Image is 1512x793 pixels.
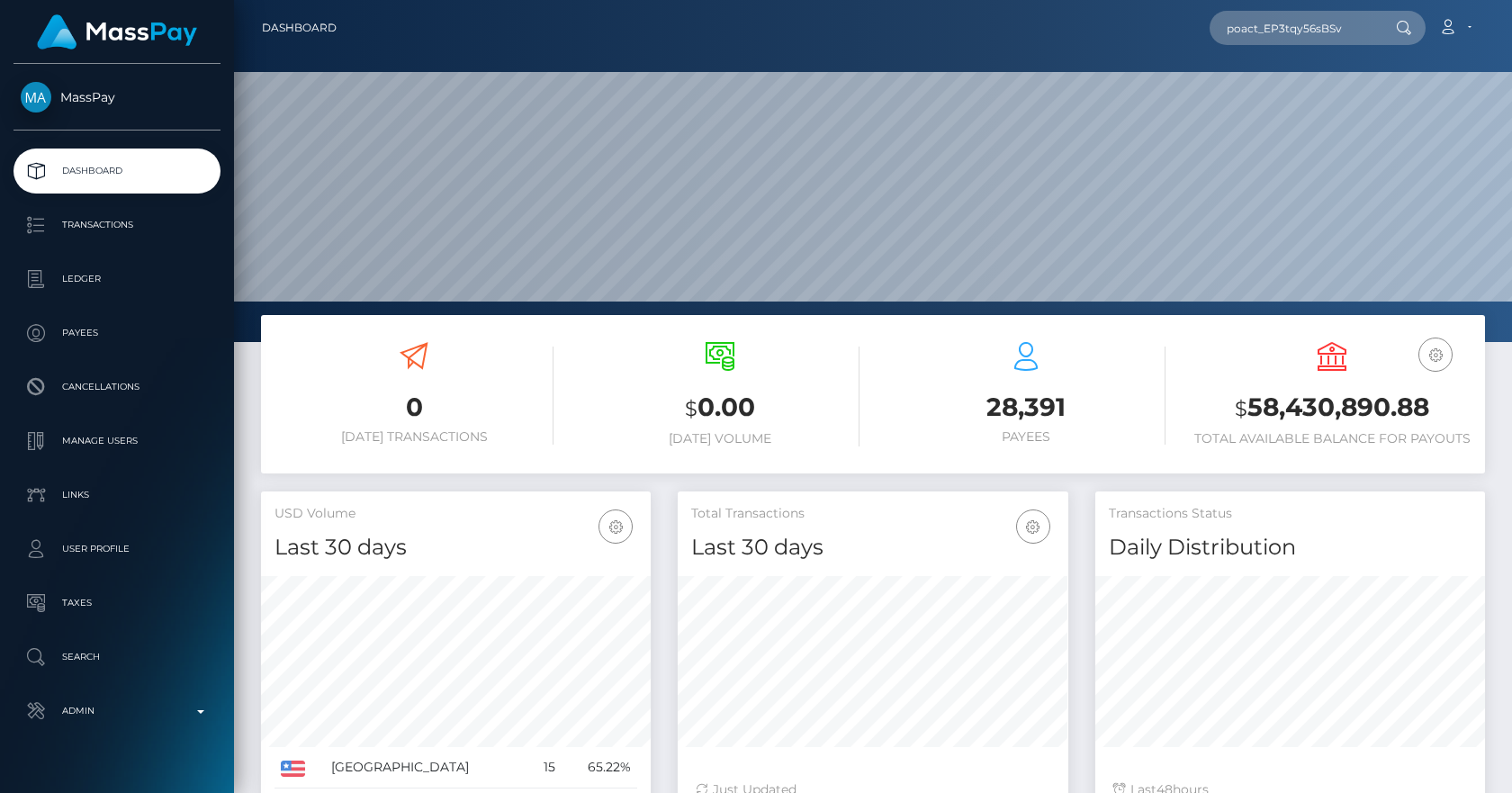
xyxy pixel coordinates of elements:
[21,590,213,617] p: Taxes
[1192,431,1471,446] h6: Total Available Balance for Payouts
[21,82,51,113] img: MassPay
[13,149,220,194] a: Dashboard
[13,203,220,248] a: Transactions
[21,374,213,401] p: Cancellations
[21,212,213,239] p: Transactions
[262,9,337,47] a: Dashboard
[21,428,213,455] p: Manage Users
[21,266,213,293] p: Ledger
[274,390,553,425] h3: 0
[281,761,305,777] img: US.png
[13,257,220,302] a: Ledger
[580,390,859,427] h3: 0.00
[21,698,213,725] p: Admin
[325,747,529,788] td: [GEOGRAPHIC_DATA]
[691,532,1054,563] h4: Last 30 days
[1109,505,1471,523] h5: Transactions Status
[13,581,220,626] a: Taxes
[13,527,220,572] a: User Profile
[274,505,637,523] h5: USD Volume
[21,536,213,563] p: User Profile
[13,311,220,356] a: Payees
[21,482,213,509] p: Links
[13,473,220,518] a: Links
[1109,532,1471,563] h4: Daily Distribution
[1192,390,1471,427] h3: 58,430,890.88
[13,635,220,680] a: Search
[1235,396,1247,421] small: $
[13,419,220,464] a: Manage Users
[13,89,220,105] span: MassPay
[886,429,1165,445] h6: Payees
[274,429,553,445] h6: [DATE] Transactions
[685,396,697,421] small: $
[21,320,213,347] p: Payees
[37,14,197,50] img: MassPay Logo
[274,532,637,563] h4: Last 30 days
[13,689,220,734] a: Admin
[13,365,220,410] a: Cancellations
[691,505,1054,523] h5: Total Transactions
[528,747,562,788] td: 15
[1210,11,1379,45] input: Search...
[562,747,637,788] td: 65.22%
[21,158,213,185] p: Dashboard
[580,431,859,446] h6: [DATE] Volume
[886,390,1165,425] h3: 28,391
[21,644,213,671] p: Search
